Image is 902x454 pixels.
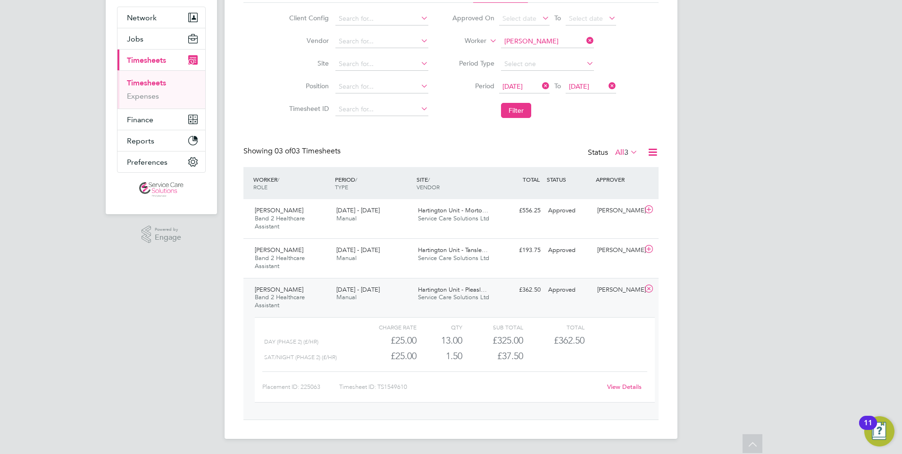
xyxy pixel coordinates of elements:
div: Approved [544,243,593,258]
span: 03 of [275,146,292,156]
div: Approved [544,282,593,298]
span: [PERSON_NAME] [255,206,303,214]
span: [DATE] [502,82,523,91]
button: Timesheets [117,50,205,70]
button: Filter [501,103,531,118]
input: Search for... [335,58,428,71]
a: Go to home page [117,182,206,197]
div: WORKER [251,171,333,195]
label: Vendor [286,36,329,45]
span: Select date [502,14,536,23]
div: STATUS [544,171,593,188]
span: 03 Timesheets [275,146,341,156]
span: / [428,176,430,183]
div: Charge rate [356,321,417,333]
div: SITE [414,171,496,195]
div: £37.50 [462,348,523,364]
div: Total [523,321,584,333]
span: Day (Phase 2) (£/HR) [264,338,318,345]
label: Period Type [452,59,494,67]
div: 13.00 [417,333,462,348]
div: [PERSON_NAME] [593,203,643,219]
label: Timesheet ID [286,104,329,113]
div: £325.00 [462,333,523,348]
span: / [277,176,279,183]
button: Open Resource Center, 11 new notifications [864,416,894,446]
div: Status [588,146,640,160]
a: Expenses [127,92,159,101]
span: Hartington Unit - Pleasl… [418,286,487,294]
span: Manual [336,254,357,262]
span: [DATE] - [DATE] [336,246,380,254]
label: Worker [444,36,486,46]
div: 11 [864,423,872,435]
button: Network [117,7,205,28]
input: Search for... [335,12,428,25]
span: Manual [336,214,357,222]
button: Finance [117,109,205,130]
span: Band 2 Healthcare Assistant [255,254,305,270]
span: Engage [155,234,181,242]
div: £25.00 [356,348,417,364]
div: Showing [243,146,342,156]
div: £556.25 [495,203,544,219]
label: All [615,148,638,157]
div: £193.75 [495,243,544,258]
button: Preferences [117,151,205,172]
div: Placement ID: 225063 [262,379,339,395]
span: 3 [624,148,628,157]
div: Timesheets [117,70,205,109]
div: [PERSON_NAME] [593,282,643,298]
span: ROLE [253,183,267,191]
span: Manual [336,293,357,301]
div: Timesheet ID: TS1549610 [339,379,601,395]
div: 1.50 [417,348,462,364]
span: Network [127,13,157,22]
span: £362.50 [554,335,585,346]
span: Hartington Unit - Morto… [418,206,488,214]
span: Preferences [127,158,167,167]
span: [DATE] - [DATE] [336,206,380,214]
span: / [355,176,357,183]
input: Search for... [335,80,428,93]
label: Position [286,82,329,90]
span: Jobs [127,34,143,43]
span: Band 2 Healthcare Assistant [255,214,305,230]
span: Timesheets [127,56,166,65]
span: Finance [127,115,153,124]
span: [DATE] [569,82,589,91]
span: Hartington Unit - Tansle… [418,246,488,254]
span: [DATE] - [DATE] [336,286,380,294]
a: Powered byEngage [142,226,182,244]
button: Reports [117,130,205,151]
input: Select one [501,58,594,71]
label: Site [286,59,329,67]
span: Service Care Solutions Ltd [418,293,489,301]
input: Search for... [335,35,428,48]
div: £25.00 [356,333,417,348]
span: TYPE [335,183,348,191]
span: [PERSON_NAME] [255,246,303,254]
span: TOTAL [523,176,540,183]
span: To [551,12,564,24]
div: Approved [544,203,593,219]
div: £362.50 [495,282,544,298]
span: Powered by [155,226,181,234]
span: Select date [569,14,603,23]
div: QTY [417,321,462,333]
label: Client Config [286,14,329,22]
input: Search for... [335,103,428,116]
span: Sat/Night (Phase 2) (£/HR) [264,354,337,361]
span: To [551,80,564,92]
label: Period [452,82,494,90]
div: Sub Total [462,321,523,333]
button: Jobs [117,28,205,49]
label: Approved On [452,14,494,22]
span: Reports [127,136,154,145]
a: View Details [607,383,642,391]
img: servicecare-logo-retina.png [139,182,184,197]
div: APPROVER [593,171,643,188]
span: [PERSON_NAME] [255,286,303,294]
span: Service Care Solutions Ltd [418,214,489,222]
span: Band 2 Healthcare Assistant [255,293,305,309]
